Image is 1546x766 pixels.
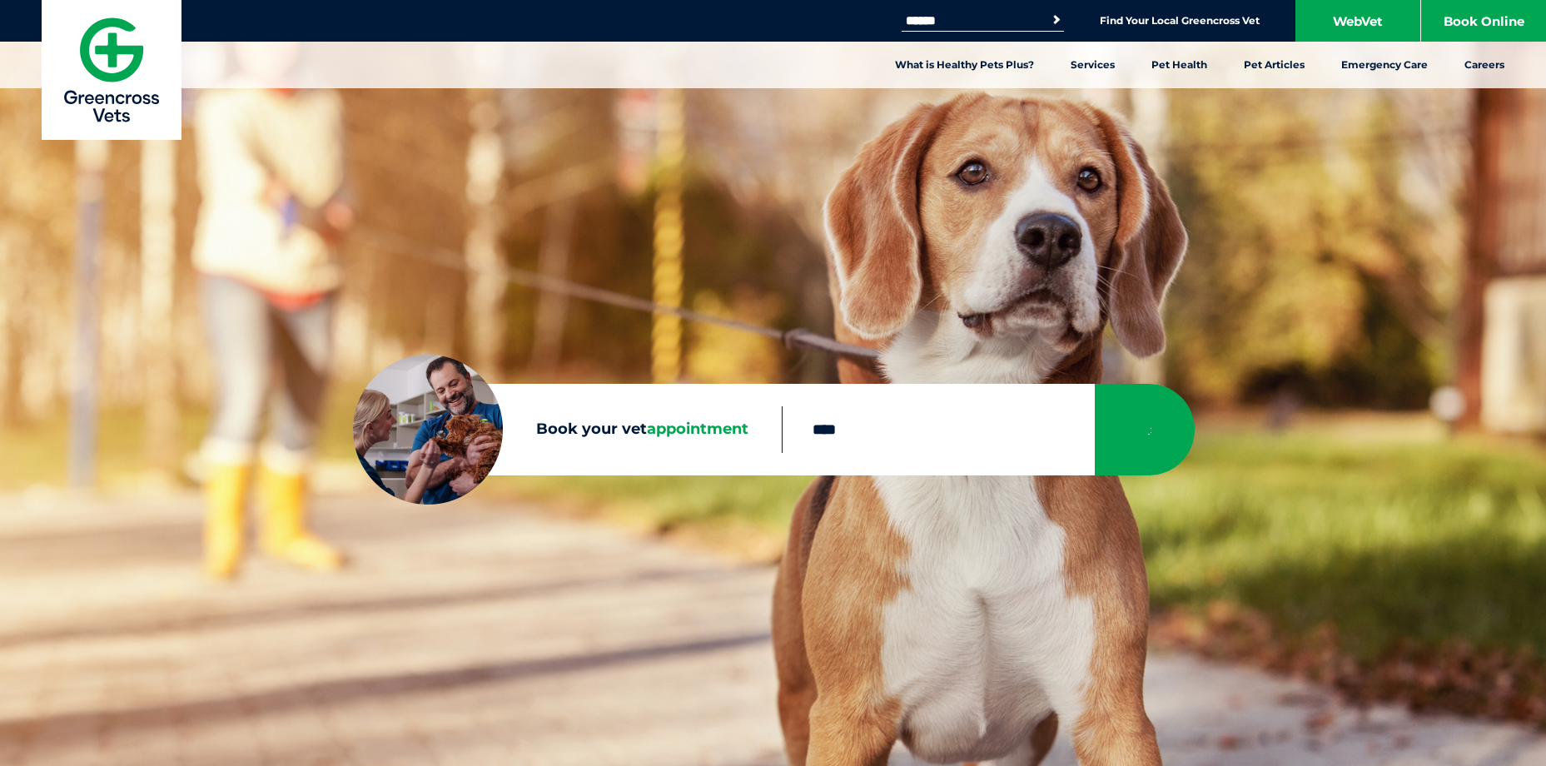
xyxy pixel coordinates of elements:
[1052,42,1133,88] a: Services
[647,420,748,438] span: appointment
[1133,42,1225,88] a: Pet Health
[1225,42,1323,88] a: Pet Articles
[1323,42,1446,88] a: Emergency Care
[1100,14,1260,27] a: Find Your Local Greencross Vet
[877,42,1052,88] a: What is Healthy Pets Plus?
[1048,12,1065,28] button: Search
[1446,42,1523,88] a: Careers
[353,417,782,442] label: Book your vet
